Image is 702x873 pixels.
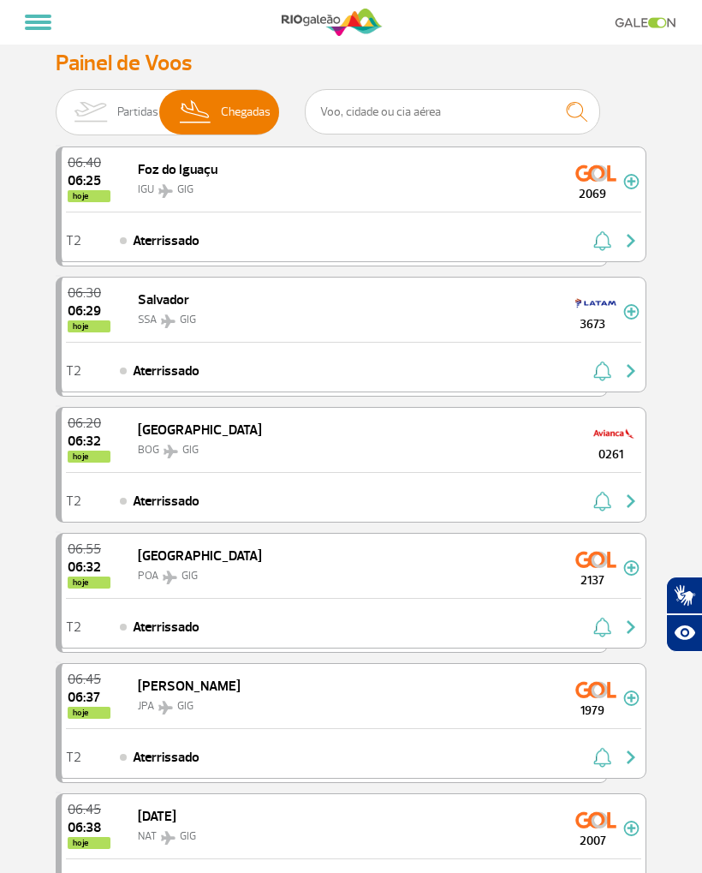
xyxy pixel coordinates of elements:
[593,230,611,251] img: sino-painel-voo.svg
[621,617,641,637] img: seta-direita-painel-voo.svg
[593,617,611,637] img: sino-painel-voo.svg
[575,159,616,187] img: GOL Transportes Aereos
[68,542,110,556] span: 2025-09-27 06:55:00
[138,313,157,326] span: SSA
[68,803,110,816] span: 2025-09-27 06:45:00
[180,313,196,326] span: GIG
[138,547,262,565] span: [GEOGRAPHIC_DATA]
[68,286,110,300] span: 2025-09-27 06:30:00
[177,182,193,196] span: GIG
[66,235,81,247] span: T2
[666,577,702,652] div: Plugin de acessibilidade da Hand Talk.
[575,290,616,317] img: TAM LINHAS AEREAS
[623,304,640,320] img: mais-info-painel-voo.svg
[68,416,110,430] span: 2025-09-27 06:20:00
[181,569,198,583] span: GIG
[68,156,110,170] span: 2025-09-27 06:40:00
[221,90,271,135] span: Chegadas
[575,806,616,834] img: GOL Transportes Aereos
[133,230,199,251] span: Aterrissado
[666,577,702,614] button: Abrir tradutor de língua de sinais.
[575,676,616,703] img: GOL Transportes Aereos
[562,185,623,203] span: 2069
[133,491,199,511] span: Aterrissado
[593,420,634,447] img: Avianca
[138,808,176,825] span: [DATE]
[180,829,196,843] span: GIG
[56,50,646,76] h3: Painel de Voos
[621,491,641,511] img: seta-direita-painel-voo.svg
[138,699,154,713] span: JPA
[68,707,110,719] span: hoje
[623,174,640,189] img: mais-info-painel-voo.svg
[621,747,641,768] img: seta-direita-painel-voo.svg
[575,546,616,573] img: GOL Transportes Aereos
[138,422,262,439] span: [GEOGRAPHIC_DATA]
[117,90,158,135] span: Partidas
[68,560,110,574] span: 2025-09-27 06:32:44
[305,89,600,135] input: Voo, cidade ou cia aérea
[68,691,110,704] span: 2025-09-27 06:37:13
[138,829,157,843] span: NAT
[138,569,158,583] span: POA
[621,230,641,251] img: seta-direita-painel-voo.svg
[562,571,623,589] span: 2137
[68,451,110,463] span: hoje
[68,304,110,318] span: 2025-09-27 06:29:00
[68,821,110,834] span: 2025-09-27 06:38:52
[68,190,110,202] span: hoje
[138,678,241,695] span: [PERSON_NAME]
[666,614,702,652] button: Abrir recursos assistivos.
[68,837,110,849] span: hoje
[138,443,159,457] span: BOG
[138,182,154,196] span: IGU
[66,365,81,377] span: T2
[170,90,221,135] img: slider-desembarque
[177,699,193,713] span: GIG
[562,315,623,333] span: 3673
[68,320,110,332] span: hoje
[580,445,641,463] span: 0261
[133,617,199,637] span: Aterrissado
[138,161,217,178] span: Foz do Iguaçu
[66,495,81,507] span: T2
[66,751,81,763] span: T2
[133,747,199,768] span: Aterrissado
[562,702,623,720] span: 1979
[68,174,110,188] span: 2025-09-27 06:25:38
[593,361,611,381] img: sino-painel-voo.svg
[623,560,640,576] img: mais-info-painel-voo.svg
[66,621,81,633] span: T2
[621,361,641,381] img: seta-direita-painel-voo.svg
[593,747,611,768] img: sino-painel-voo.svg
[133,361,199,381] span: Aterrissado
[63,90,117,135] img: slider-embarque
[623,821,640,836] img: mais-info-painel-voo.svg
[68,577,110,589] span: hoje
[138,291,189,308] span: Salvador
[68,673,110,686] span: 2025-09-27 06:45:00
[68,434,110,448] span: 2025-09-27 06:32:32
[623,691,640,706] img: mais-info-painel-voo.svg
[593,491,611,511] img: sino-painel-voo.svg
[562,832,623,850] span: 2007
[182,443,199,457] span: GIG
